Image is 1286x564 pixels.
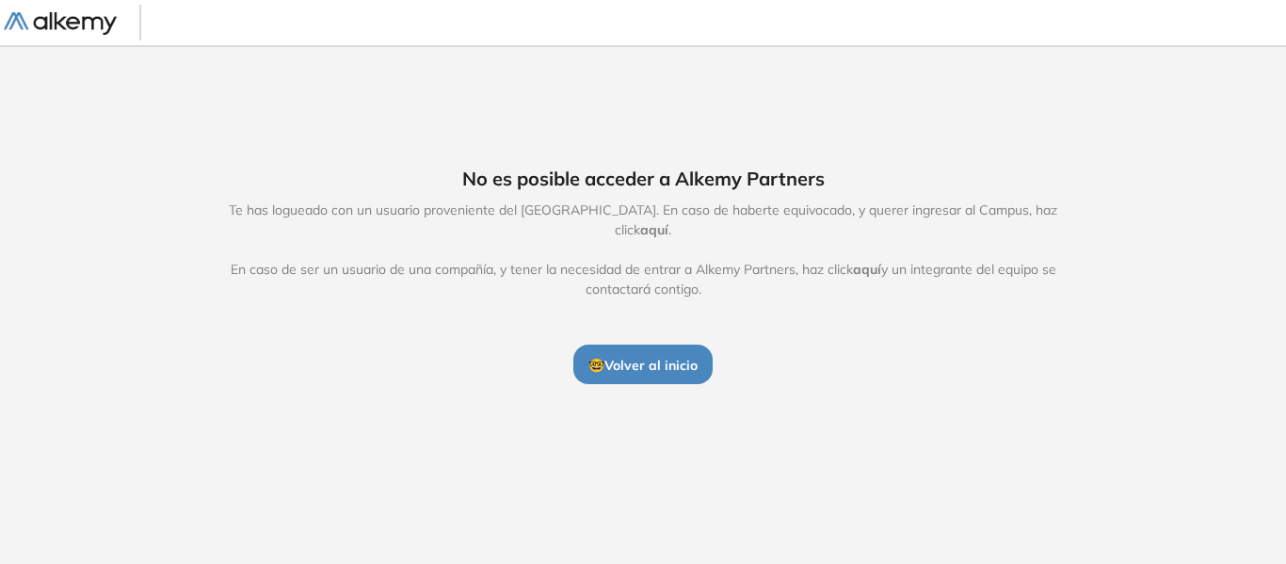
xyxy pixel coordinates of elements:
span: aquí [640,221,668,238]
span: No es posible acceder a Alkemy Partners [462,165,825,193]
span: aquí [853,261,881,278]
img: Logo [4,12,117,36]
span: Te has logueado con un usuario proveniente del [GEOGRAPHIC_DATA]. En caso de haberte equivocado, ... [209,201,1077,299]
button: 🤓Volver al inicio [573,345,713,384]
span: 🤓 Volver al inicio [588,357,698,374]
